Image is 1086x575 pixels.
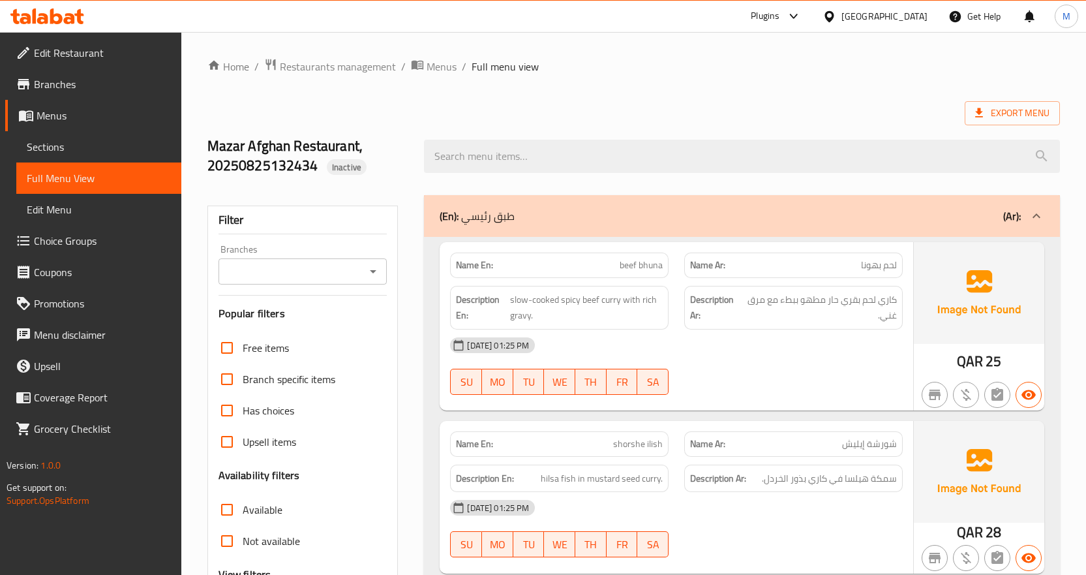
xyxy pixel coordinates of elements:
[549,373,570,392] span: WE
[424,195,1060,237] div: (En): طبق رئيسي(Ar):
[450,531,482,557] button: SU
[744,292,897,324] span: كاري لحم بقري حار مطهو ببطء مع مرق غني.
[243,434,296,450] span: Upsell items
[243,403,294,418] span: Has choices
[472,59,539,74] span: Full menu view
[5,256,181,288] a: Coupons
[975,105,1049,121] span: Export Menu
[1016,382,1042,408] button: Available
[254,59,259,74] li: /
[487,535,508,554] span: MO
[264,58,396,75] a: Restaurants management
[401,59,406,74] li: /
[34,233,171,249] span: Choice Groups
[581,535,601,554] span: TH
[7,457,38,474] span: Version:
[510,292,663,324] span: slow-cooked spicy beef curry with rich gravy.
[690,437,725,451] strong: Name Ar:
[462,59,466,74] li: /
[16,163,181,194] a: Full Menu View
[327,161,367,174] span: Inactive
[5,225,181,256] a: Choice Groups
[34,45,171,61] span: Edit Restaurant
[16,131,181,163] a: Sections
[456,373,477,392] span: SU
[581,373,601,392] span: TH
[642,535,663,554] span: SA
[34,327,171,343] span: Menu disclaimer
[637,369,669,395] button: SA
[690,471,746,487] strong: Description Ar:
[5,319,181,350] a: Menu disclaimer
[7,492,89,509] a: Support.OpsPlatform
[34,76,171,92] span: Branches
[1016,545,1042,571] button: Available
[450,369,482,395] button: SU
[637,531,669,557] button: SA
[34,421,171,437] span: Grocery Checklist
[482,369,513,395] button: MO
[513,531,545,557] button: TU
[642,373,663,392] span: SA
[207,59,249,74] a: Home
[440,206,459,226] b: (En):
[519,535,539,554] span: TU
[984,382,1010,408] button: Not has choices
[575,531,607,557] button: TH
[5,37,181,69] a: Edit Restaurant
[7,479,67,496] span: Get support on:
[544,369,575,395] button: WE
[5,288,181,319] a: Promotions
[27,170,171,186] span: Full Menu View
[243,340,289,356] span: Free items
[607,531,638,557] button: FR
[456,437,493,451] strong: Name En:
[751,8,779,24] div: Plugins
[841,9,928,23] div: [GEOGRAPHIC_DATA]
[207,136,409,176] h2: Mazar Afghan Restaurant, 20250825132434
[986,520,1001,545] span: 28
[549,535,570,554] span: WE
[541,471,663,487] span: hilsa fish in mustard seed curry.
[984,545,1010,571] button: Not has choices
[5,413,181,444] a: Grocery Checklist
[1063,9,1070,23] span: M
[482,531,513,557] button: MO
[243,533,300,549] span: Not available
[613,437,663,451] span: shorshe ilish
[690,258,725,272] strong: Name Ar:
[953,545,979,571] button: Purchased item
[620,258,663,272] span: beef bhuna
[34,264,171,280] span: Coupons
[219,468,300,483] h3: Availability filters
[16,194,181,225] a: Edit Menu
[440,208,515,224] p: طبق رئيسي
[544,531,575,557] button: WE
[411,58,457,75] a: Menus
[861,258,897,272] span: لحم بهونا
[5,69,181,100] a: Branches
[487,373,508,392] span: MO
[914,242,1044,344] img: Ae5nvW7+0k+MAAAAAElFTkSuQmCC
[922,382,948,408] button: Not branch specific item
[207,58,1060,75] nav: breadcrumb
[456,471,514,487] strong: Description En:
[456,535,477,554] span: SU
[762,471,897,487] span: سمكة هيلسا في كاري بذور الخردل.
[462,339,534,352] span: [DATE] 01:25 PM
[27,202,171,217] span: Edit Menu
[37,108,171,123] span: Menus
[364,262,382,281] button: Open
[922,545,948,571] button: Not branch specific item
[842,437,897,451] span: شورشة إيليش
[34,390,171,405] span: Coverage Report
[424,140,1060,173] input: search
[427,59,457,74] span: Menus
[914,421,1044,523] img: Ae5nvW7+0k+MAAAAAElFTkSuQmCC
[612,373,633,392] span: FR
[575,369,607,395] button: TH
[986,349,1001,374] span: 25
[219,306,387,321] h3: Popular filters
[953,382,979,408] button: Purchased item
[243,502,282,518] span: Available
